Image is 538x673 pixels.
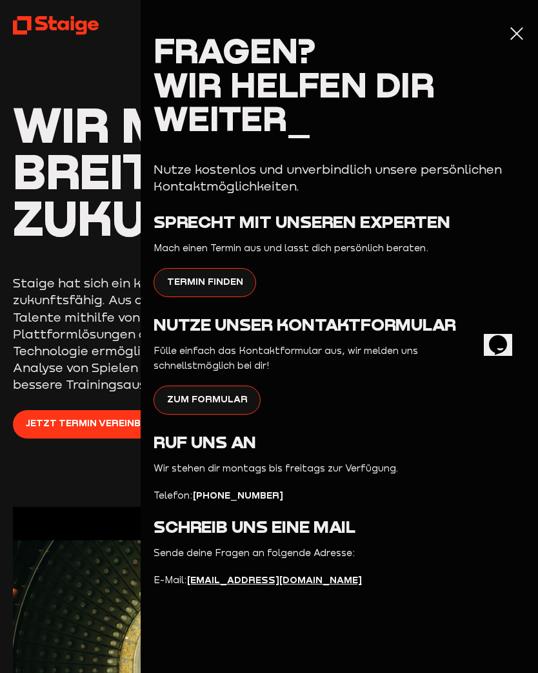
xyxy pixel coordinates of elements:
[154,241,444,256] p: Mach einen Termin aus und lasst dich persönlich beraten.
[154,516,355,537] span: Schreib uns eine Mail
[154,161,525,194] p: Nutze kostenlos und unverbindlich unsere persönlichen Kontaktmöglichkeiten.
[484,317,525,356] iframe: chat widget
[154,488,444,503] p: Telefon:
[26,416,168,431] span: Jetzt Termin vereinbaren
[154,573,444,588] p: E-Mail:
[154,211,450,232] span: Sprecht mit unseren Experten
[154,268,256,297] a: Termin finden
[154,63,435,139] span: Wir helfen dir weiter_
[187,574,362,585] a: [EMAIL_ADDRESS][DOMAIN_NAME]
[154,344,444,373] p: Fülle einfach das Kontaktformular aus, wir melden uns schnellstmöglich bei dir!
[167,392,248,407] span: Zum Formular
[154,314,456,335] span: Nutze unser Kontaktformular
[154,386,261,415] a: Zum Formular
[167,274,243,289] span: Termin finden
[13,410,181,439] a: Jetzt Termin vereinbaren
[13,274,464,393] p: Staige hat sich ein klares Ziel gesetzt: Wir machen den Breitensport zukunftsfähig. Aus diesem Gr...
[154,546,444,561] p: Sende deine Fragen an folgende Adresse:
[13,94,457,247] span: Wir machen den Breitensport zukunftsfähig.
[154,461,444,476] p: Wir stehen dir montags bis freitags zur Verfügung.
[154,29,315,71] span: Fragen?
[154,431,256,452] span: Ruf uns an
[193,490,283,501] a: [PHONE_NUMBER]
